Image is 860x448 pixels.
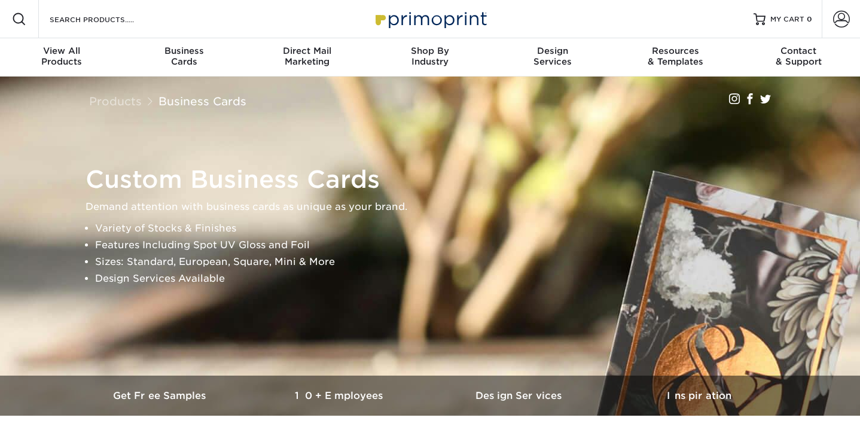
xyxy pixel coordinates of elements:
span: Business [123,45,245,56]
span: 0 [807,15,812,23]
input: SEARCH PRODUCTS..... [48,12,165,26]
span: Direct Mail [246,45,368,56]
span: Contact [737,45,860,56]
span: MY CART [770,14,804,25]
li: Design Services Available [95,270,785,287]
a: DesignServices [492,38,614,77]
span: Resources [614,45,737,56]
img: Primoprint [370,6,490,32]
a: Design Services [430,376,609,416]
li: Features Including Spot UV Gloss and Foil [95,237,785,254]
a: Shop ByIndustry [368,38,491,77]
a: Inspiration [609,376,789,416]
a: Products [89,95,142,108]
div: & Support [737,45,860,67]
a: Contact& Support [737,38,860,77]
li: Variety of Stocks & Finishes [95,220,785,237]
a: Get Free Samples [71,376,251,416]
div: Services [492,45,614,67]
a: 10+ Employees [251,376,430,416]
h3: 10+ Employees [251,390,430,401]
div: Industry [368,45,491,67]
div: & Templates [614,45,737,67]
h3: Inspiration [609,390,789,401]
h3: Get Free Samples [71,390,251,401]
a: BusinessCards [123,38,245,77]
a: Business Cards [158,95,246,108]
span: Design [492,45,614,56]
a: Direct MailMarketing [246,38,368,77]
h1: Custom Business Cards [86,165,785,194]
span: Shop By [368,45,491,56]
h3: Design Services [430,390,609,401]
a: Resources& Templates [614,38,737,77]
p: Demand attention with business cards as unique as your brand. [86,199,785,215]
div: Marketing [246,45,368,67]
div: Cards [123,45,245,67]
li: Sizes: Standard, European, Square, Mini & More [95,254,785,270]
